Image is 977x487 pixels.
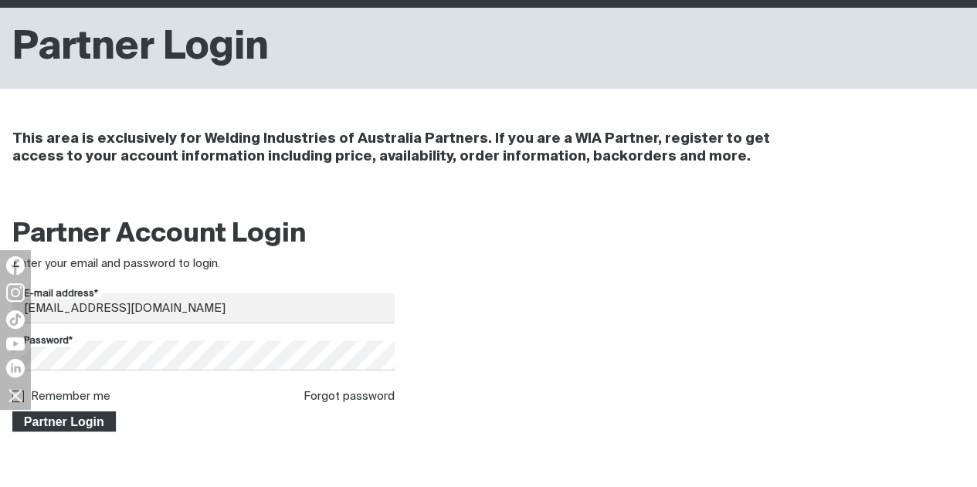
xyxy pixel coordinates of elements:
button: Partner Login [12,411,116,431]
label: Remember me [31,391,110,402]
img: LinkedIn [6,359,25,377]
div: Enter your email and password to login. [12,255,395,273]
img: YouTube [6,337,25,350]
img: hide socials [2,382,29,408]
span: Partner Login [14,411,114,431]
img: Facebook [6,256,25,275]
h2: Partner Account Login [12,218,395,252]
img: Instagram [6,283,25,302]
h1: Partner Login [12,23,269,73]
img: TikTok [6,310,25,329]
h4: This area is exclusively for Welding Industries of Australia Partners. If you are a WIA Partner, ... [12,130,802,166]
a: Forgot password [304,391,395,402]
